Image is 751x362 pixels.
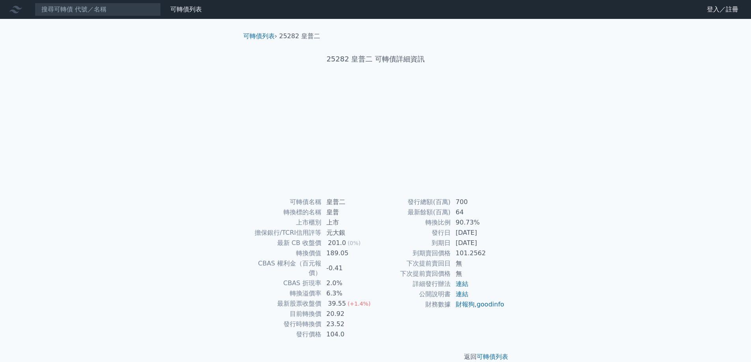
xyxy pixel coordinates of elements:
a: 可轉債列表 [170,6,202,13]
td: 轉換比例 [376,217,451,228]
td: 最新股票收盤價 [246,299,322,309]
a: 連結 [456,280,468,288]
td: 2.0% [322,278,376,288]
td: 皇普 [322,207,376,217]
td: 6.3% [322,288,376,299]
td: 上市 [322,217,376,228]
td: 發行價格 [246,329,322,340]
a: 連結 [456,290,468,298]
td: 到期賣回價格 [376,248,451,258]
td: 23.52 [322,319,376,329]
td: 最新餘額(百萬) [376,207,451,217]
td: 擔保銀行/TCRI信用評等 [246,228,322,238]
td: 無 [451,258,505,269]
td: 詳細發行辦法 [376,279,451,289]
td: 無 [451,269,505,279]
td: [DATE] [451,228,505,238]
td: 財務數據 [376,299,451,310]
td: 目前轉換價 [246,309,322,319]
td: 公開說明書 [376,289,451,299]
a: 登入／註冊 [701,3,745,16]
td: 101.2562 [451,248,505,258]
td: 轉換價值 [246,248,322,258]
td: 皇普二 [322,197,376,207]
td: 189.05 [322,248,376,258]
p: 返回 [237,352,514,362]
td: 發行日 [376,228,451,238]
td: 可轉債名稱 [246,197,322,207]
a: 財報狗 [456,301,475,308]
td: 上市櫃別 [246,217,322,228]
td: CBAS 折現率 [246,278,322,288]
input: 搜尋可轉債 代號／名稱 [35,3,161,16]
span: (0%) [348,240,361,246]
td: 最新 CB 收盤價 [246,238,322,248]
td: 20.92 [322,309,376,319]
td: 發行總額(百萬) [376,197,451,207]
span: (+1.4%) [348,301,371,307]
td: [DATE] [451,238,505,248]
div: 39.55 [326,299,348,308]
h1: 25282 皇普二 可轉債詳細資訊 [237,54,514,65]
td: 轉換標的名稱 [246,207,322,217]
td: 90.73% [451,217,505,228]
a: 可轉債列表 [477,353,508,360]
td: , [451,299,505,310]
td: 元大銀 [322,228,376,238]
td: -0.41 [322,258,376,278]
div: 201.0 [326,238,348,248]
td: 到期日 [376,238,451,248]
td: 700 [451,197,505,207]
td: 發行時轉換價 [246,319,322,329]
td: 104.0 [322,329,376,340]
td: CBAS 權利金（百元報價） [246,258,322,278]
td: 轉換溢價率 [246,288,322,299]
td: 64 [451,207,505,217]
td: 下次提前賣回價格 [376,269,451,279]
td: 下次提前賣回日 [376,258,451,269]
li: › [243,32,277,41]
li: 25282 皇普二 [279,32,320,41]
a: goodinfo [477,301,504,308]
a: 可轉債列表 [243,32,275,40]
